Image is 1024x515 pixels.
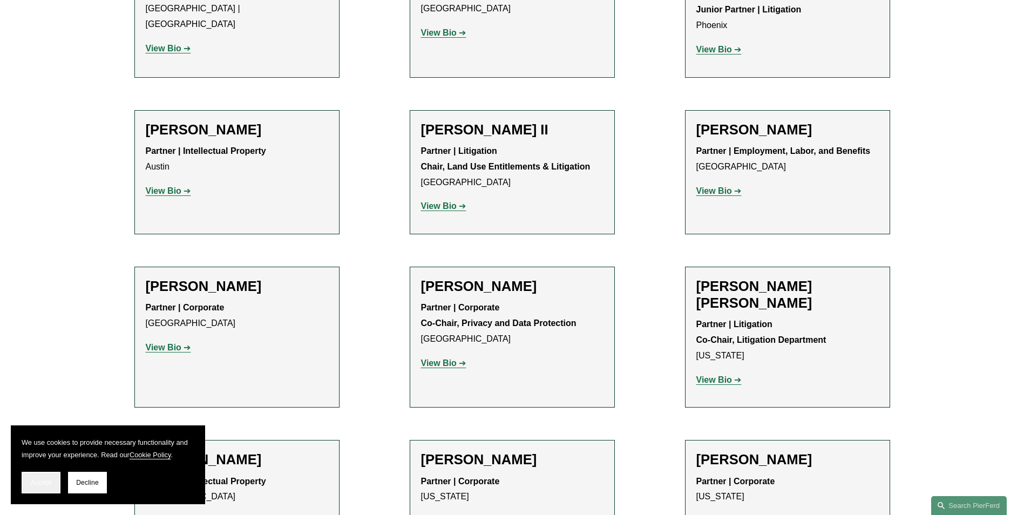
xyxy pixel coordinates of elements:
[146,186,191,195] a: View Bio
[68,472,107,493] button: Decline
[421,146,591,171] strong: Partner | Litigation Chair, Land Use Entitlements & Litigation
[421,121,603,138] h2: [PERSON_NAME] II
[696,477,775,486] strong: Partner | Corporate
[696,186,742,195] a: View Bio
[421,474,603,505] p: [US_STATE]
[696,375,732,384] strong: View Bio
[421,451,603,468] h2: [PERSON_NAME]
[696,121,879,138] h2: [PERSON_NAME]
[146,303,225,312] strong: Partner | Corporate
[31,479,51,486] span: Accept
[696,278,879,311] h2: [PERSON_NAME] [PERSON_NAME]
[146,121,328,138] h2: [PERSON_NAME]
[76,479,99,486] span: Decline
[696,146,871,155] strong: Partner | Employment, Labor, and Benefits
[146,186,181,195] strong: View Bio
[421,358,466,368] a: View Bio
[421,201,457,211] strong: View Bio
[421,28,466,37] a: View Bio
[421,303,577,328] strong: Partner | Corporate Co-Chair, Privacy and Data Protection
[696,5,802,14] strong: Junior Partner | Litigation
[696,375,742,384] a: View Bio
[696,474,879,505] p: [US_STATE]
[22,436,194,461] p: We use cookies to provide necessary functionality and improve your experience. Read our .
[11,425,205,504] section: Cookie banner
[696,45,732,54] strong: View Bio
[421,144,603,190] p: [GEOGRAPHIC_DATA]
[421,358,457,368] strong: View Bio
[146,44,191,53] a: View Bio
[146,477,266,486] strong: Partner | Intellectual Property
[421,201,466,211] a: View Bio
[696,320,826,344] strong: Partner | Litigation Co-Chair, Litigation Department
[146,278,328,295] h2: [PERSON_NAME]
[421,278,603,295] h2: [PERSON_NAME]
[696,186,732,195] strong: View Bio
[146,146,266,155] strong: Partner | Intellectual Property
[146,451,328,468] h2: [PERSON_NAME]
[421,28,457,37] strong: View Bio
[421,477,500,486] strong: Partner | Corporate
[146,44,181,53] strong: View Bio
[931,496,1007,515] a: Search this site
[146,343,181,352] strong: View Bio
[696,144,879,175] p: [GEOGRAPHIC_DATA]
[146,144,328,175] p: Austin
[696,451,879,468] h2: [PERSON_NAME]
[696,2,879,33] p: Phoenix
[130,451,171,459] a: Cookie Policy
[421,300,603,347] p: [GEOGRAPHIC_DATA]
[146,474,328,505] p: [GEOGRAPHIC_DATA]
[696,45,742,54] a: View Bio
[696,317,879,363] p: [US_STATE]
[146,343,191,352] a: View Bio
[22,472,60,493] button: Accept
[146,300,328,331] p: [GEOGRAPHIC_DATA]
